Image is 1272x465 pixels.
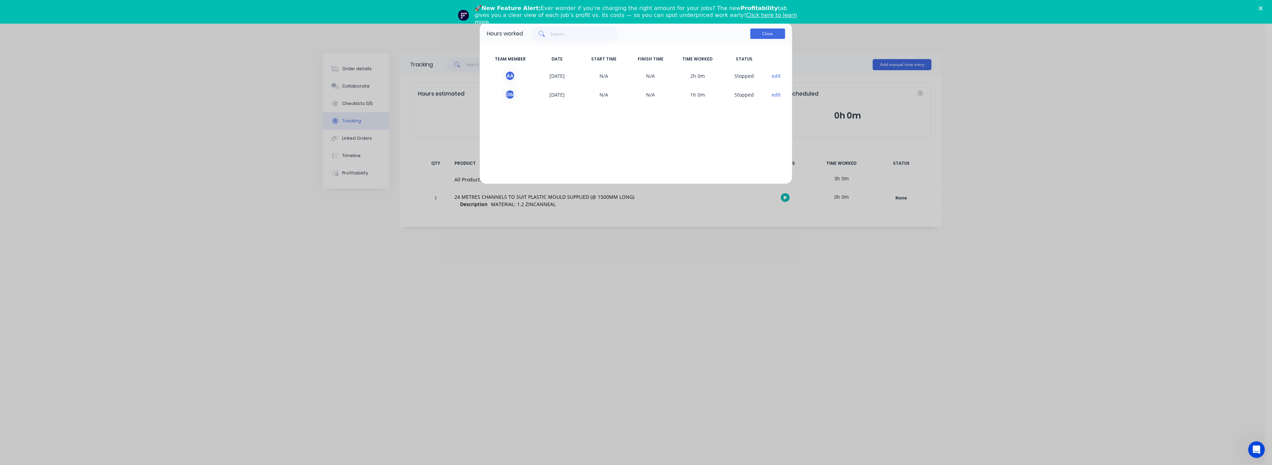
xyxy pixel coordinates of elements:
[551,27,619,41] input: Search...
[674,56,721,62] span: TIME WORKED
[1259,6,1266,10] div: Close
[580,56,627,62] span: START TIME
[505,89,515,100] div: G M
[487,30,523,38] div: Hours worked
[505,71,515,81] div: A A
[487,56,534,62] span: TEAM MEMBER
[674,89,721,100] span: 1h 0m
[741,5,778,11] b: Profitability
[580,89,627,100] span: N/A
[534,89,581,100] span: [DATE]
[721,71,768,81] span: S topped
[772,72,781,80] button: edit
[458,10,469,21] img: Profile image for Team
[475,5,803,26] div: 🚀 Ever wonder if you’re charging the right amount for your jobs? The new tab gives you a clear vi...
[580,71,627,81] span: N/A
[534,56,581,62] span: DATE
[534,71,581,81] span: [DATE]
[627,71,674,81] span: N/A
[721,89,768,100] span: S topped
[627,56,674,62] span: FINISH TIME
[475,12,797,25] a: Click here to learn more.
[482,5,541,11] b: New Feature Alert:
[1248,441,1265,458] iframe: Intercom live chat
[772,91,781,98] button: edit
[750,28,785,39] button: Close
[721,56,768,62] span: STATUS
[674,71,721,81] span: 2h 0m
[627,89,674,100] span: N/A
